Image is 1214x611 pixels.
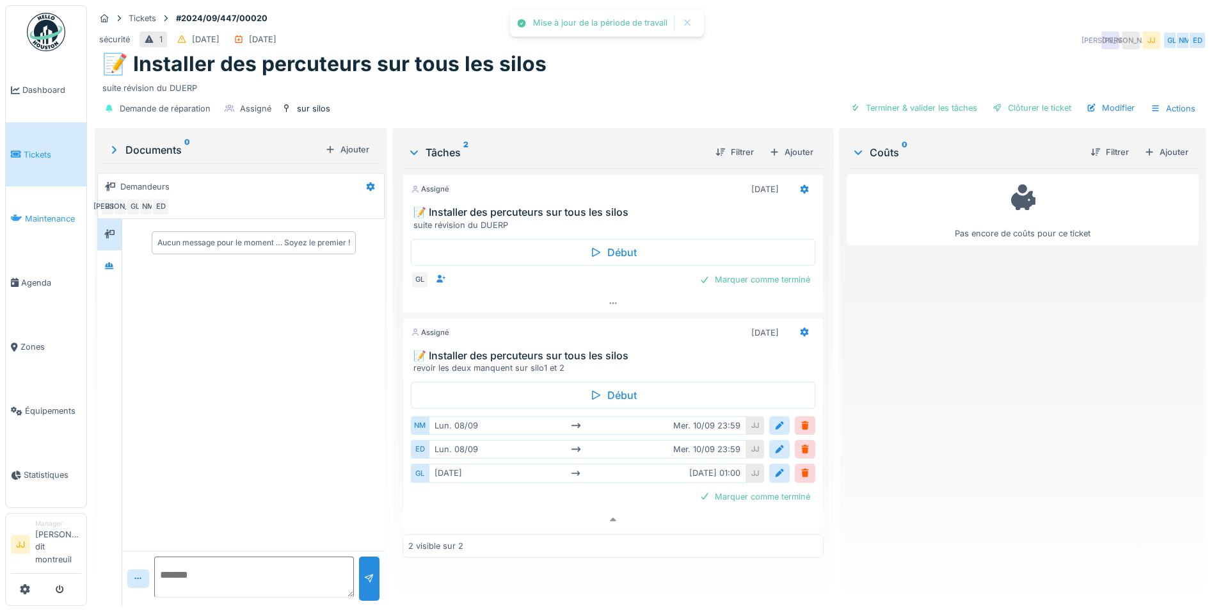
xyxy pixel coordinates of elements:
[27,13,65,51] img: Badge_color-CXgf-gQk.svg
[746,416,764,435] div: JJ
[751,183,779,195] div: [DATE]
[102,77,1199,94] div: suite révision du DUERP
[35,519,81,571] li: [PERSON_NAME] dit montreuil
[6,379,86,443] a: Équipements
[533,18,667,29] div: Mise à jour de la période de travail
[139,198,157,216] div: NM
[1142,31,1160,49] div: JJ
[411,327,449,338] div: Assigné
[102,52,547,76] h1: 📝 Installer des percuteurs sur tous les silos
[22,84,81,96] span: Dashboard
[411,464,429,482] div: GL
[429,464,746,482] div: [DATE] [DATE] 01:00
[192,33,220,45] div: [DATE]
[320,141,374,158] div: Ajouter
[171,12,273,24] strong: #2024/09/447/00020
[413,350,818,362] h3: 📝 Installer des percuteurs sur tous les silos
[845,99,982,117] div: Terminer & valider les tâches
[157,237,350,248] div: Aucun message pour le moment … Soyez le premier !
[1122,31,1140,49] div: [PERSON_NAME]
[6,58,86,122] a: Dashboard
[120,181,170,193] div: Demandeurs
[694,271,815,288] div: Marquer comme terminé
[411,416,429,435] div: NM
[240,102,271,115] div: Assigné
[25,405,81,417] span: Équipements
[746,464,764,482] div: JJ
[463,145,468,160] sup: 2
[11,535,30,554] li: JJ
[249,33,276,45] div: [DATE]
[11,519,81,574] a: JJ Manager[PERSON_NAME] dit montreuil
[408,540,463,552] div: 2 visible sur 2
[429,416,746,435] div: lun. 08/09 mer. 10/09 23:59
[24,149,81,161] span: Tickets
[159,33,163,45] div: 1
[1176,31,1194,49] div: NM
[126,198,144,216] div: GL
[1139,143,1194,161] div: Ajouter
[6,186,86,250] a: Maintenance
[297,102,330,115] div: sur silos
[413,219,818,231] div: suite révision du DUERP
[1188,31,1206,49] div: ED
[1082,99,1140,117] div: Modifier
[25,213,81,225] span: Maintenance
[35,519,81,528] div: Manager
[108,142,320,158] div: Documents
[100,198,118,216] div: JJ
[710,143,759,161] div: Filtrer
[20,341,81,353] span: Zones
[1145,99,1201,118] div: Actions
[855,180,1190,240] div: Pas encore de coûts pour ce ticket
[6,443,86,507] a: Statistiques
[120,102,211,115] div: Demande de réparation
[411,184,449,195] div: Assigné
[413,362,818,374] div: revoir les deux manquent sur silo1 et 2
[24,469,81,481] span: Statistiques
[408,145,705,160] div: Tâches
[6,122,86,186] a: Tickets
[6,315,86,379] a: Zones
[411,271,429,289] div: GL
[113,198,131,216] div: [PERSON_NAME]
[764,143,819,161] div: Ajouter
[746,440,764,459] div: JJ
[152,198,170,216] div: ED
[902,145,907,160] sup: 0
[6,250,86,314] a: Agenda
[411,440,429,459] div: ED
[411,239,815,266] div: Début
[751,327,779,339] div: [DATE]
[21,277,81,289] span: Agenda
[1101,31,1119,49] div: [PERSON_NAME]
[184,142,190,158] sup: 0
[987,99,1076,117] div: Clôturer le ticket
[129,12,156,24] div: Tickets
[411,382,815,409] div: Début
[1163,31,1181,49] div: GL
[852,145,1080,160] div: Coûts
[413,206,818,218] h3: 📝 Installer des percuteurs sur tous les silos
[694,488,815,505] div: Marquer comme terminé
[1085,143,1134,161] div: Filtrer
[429,440,746,459] div: lun. 08/09 mer. 10/09 23:59
[99,33,130,45] div: sécurité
